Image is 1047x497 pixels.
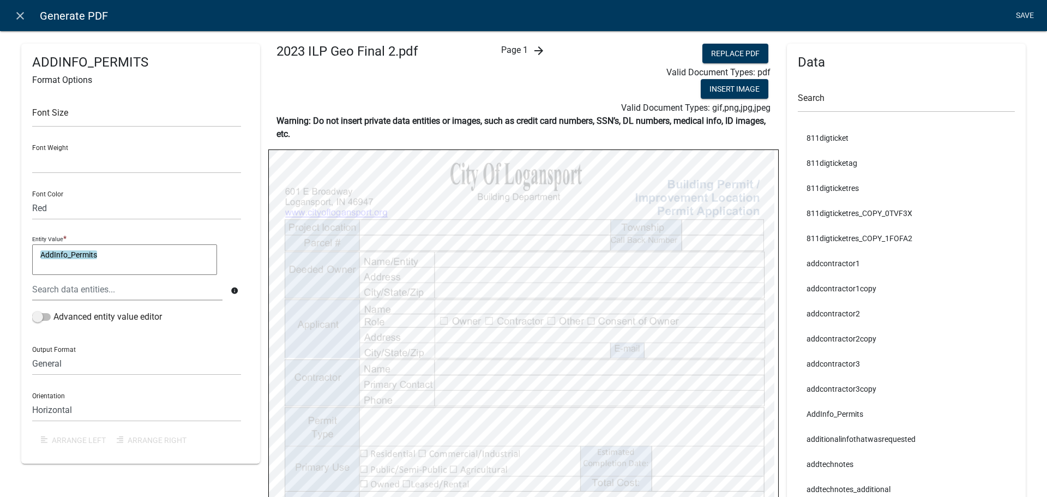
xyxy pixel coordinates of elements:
[32,55,249,70] h4: ADDINFO_PERMITS
[798,326,1015,351] li: addcontractor2copy
[798,351,1015,376] li: addcontractor3
[798,151,1015,176] li: 811digticketag
[798,201,1015,226] li: 811digticketres_COPY_0TVF3X
[32,430,108,450] button: Arrange Left
[798,301,1015,326] li: addcontractor2
[231,287,238,295] i: info
[532,44,545,57] i: arrow_forward
[798,125,1015,151] li: 811digticket
[108,430,195,450] button: Arrange Right
[501,45,528,55] span: Page 1
[621,103,771,113] span: Valid Document Types: gif,png,jpg,jpeg
[32,75,249,85] h6: Format Options
[32,310,162,324] label: Advanced entity value editor
[702,44,768,63] button: Replace PDF
[798,452,1015,477] li: addtechnotes
[276,44,430,59] h4: 2023 ILP Geo Final 2.pdf
[32,236,63,243] p: Entity Value
[14,9,27,22] i: close
[666,67,771,77] span: Valid Document Types: pdf
[798,55,1015,70] h4: Data
[798,276,1015,301] li: addcontractor1copy
[798,226,1015,251] li: 811digticketres_COPY_1FOFA2
[798,251,1015,276] li: addcontractor1
[701,79,768,99] button: Insert Image
[276,115,771,141] p: Warning: Do not insert private data entities or images, such as credit card numbers, SSN’s, DL nu...
[798,427,1015,452] li: additionalinfothatwasrequested
[798,176,1015,201] li: 811digticketres
[32,278,222,301] input: Search data entities...
[40,5,108,27] span: Generate PDF
[1011,5,1038,26] a: Save
[798,376,1015,402] li: addcontractor3copy
[798,402,1015,427] li: AddInfo_Permits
